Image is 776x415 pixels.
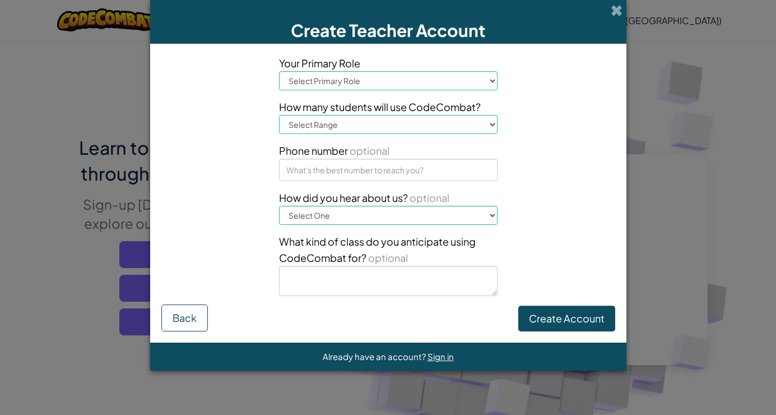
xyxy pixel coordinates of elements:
[279,191,408,204] span: How did you hear about us?
[279,142,498,159] span: Phone number
[279,55,498,71] span: Your Primary Role
[279,159,498,181] input: What's the best number to reach you?
[279,99,498,115] span: How many students will use CodeCombat?
[408,191,449,204] span: optional
[366,251,408,264] span: optional
[428,351,454,362] a: Sign in
[161,305,208,331] button: Back
[348,144,389,157] span: optional
[323,351,428,362] span: Already have an account?
[518,306,615,331] button: Create Account
[279,235,476,264] span: What kind of class do you anticipate using CodeCombat for?
[291,20,485,41] span: Create Teacher Account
